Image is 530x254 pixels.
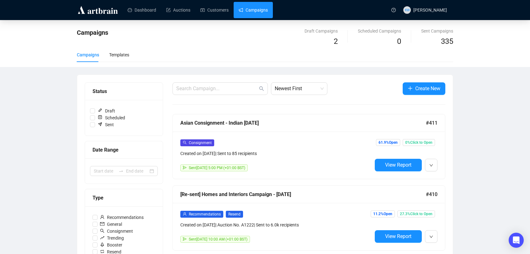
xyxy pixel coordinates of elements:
[95,114,128,121] span: Scheduled
[441,37,453,46] span: 335
[397,37,401,46] span: 0
[119,168,124,174] span: to
[176,85,258,92] input: Search Campaign...
[119,168,124,174] span: swap-right
[180,221,372,228] div: Created on [DATE] | Auction No. A1222 | Sent to 6.0k recipients
[375,159,422,171] button: View Report
[183,141,187,144] span: search
[95,107,118,114] span: Draft
[397,210,435,217] span: 27.3% Click to Open
[109,51,129,58] div: Templates
[385,233,411,239] span: View Report
[100,242,104,247] span: rocket
[77,5,119,15] img: logo
[100,229,104,233] span: search
[429,235,433,239] span: down
[98,241,125,248] span: Booster
[180,150,372,157] div: Created on [DATE] | Sent to 85 recipients
[180,190,426,198] div: [Re-sent] Homes and Interiors Campaign - [DATE]
[429,163,433,167] span: down
[405,7,410,13] span: KW
[375,230,422,243] button: View Report
[77,29,108,36] span: Campaigns
[189,212,221,216] span: Recommendations
[413,8,447,13] span: [PERSON_NAME]
[189,141,212,145] span: Consignment
[98,235,126,241] span: Trending
[385,162,411,168] span: View Report
[358,28,401,34] div: Scheduled Campaigns
[239,2,268,18] a: Campaigns
[183,166,187,169] span: send
[371,210,395,217] span: 11.2% Open
[426,190,437,198] span: #410
[376,139,400,146] span: 61.9% Open
[172,114,445,179] a: Asian Consignment - Indian [DATE]#411searchConsignmentCreated on [DATE]| Sent to 85 recipientssen...
[509,233,524,248] div: Open Intercom Messenger
[166,2,190,18] a: Auctions
[189,237,247,241] span: Sent [DATE] 10:00 AM (+01:00 BST)
[100,215,104,219] span: user
[421,28,453,34] div: Sent Campaigns
[100,236,104,240] span: rise
[189,166,245,170] span: Sent [DATE] 5:00 PM (+01:00 BST)
[426,119,437,127] span: #411
[95,121,116,128] span: Sent
[183,237,187,241] span: send
[98,221,125,228] span: General
[403,82,445,95] button: Create New
[100,222,104,226] span: mail
[391,8,396,12] span: question-circle
[200,2,229,18] a: Customers
[93,194,155,202] div: Type
[226,211,243,218] span: Resend
[128,2,156,18] a: Dashboard
[275,83,324,95] span: Newest First
[98,228,135,235] span: Consignment
[77,51,99,58] div: Campaigns
[415,85,440,92] span: Create New
[180,119,426,127] div: Asian Consignment - Indian [DATE]
[100,249,104,254] span: retweet
[94,168,116,174] input: Start date
[183,212,187,216] span: user
[408,86,413,91] span: plus
[259,86,264,91] span: search
[172,185,445,251] a: [Re-sent] Homes and Interiors Campaign - [DATE]#410userRecommendationsResendCreated on [DATE]| Au...
[403,139,435,146] span: 0% Click to Open
[126,168,148,174] input: End date
[93,87,155,95] div: Status
[93,146,155,154] div: Date Range
[305,28,338,34] div: Draft Campaigns
[334,37,338,46] span: 2
[98,214,146,221] span: Recommendations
